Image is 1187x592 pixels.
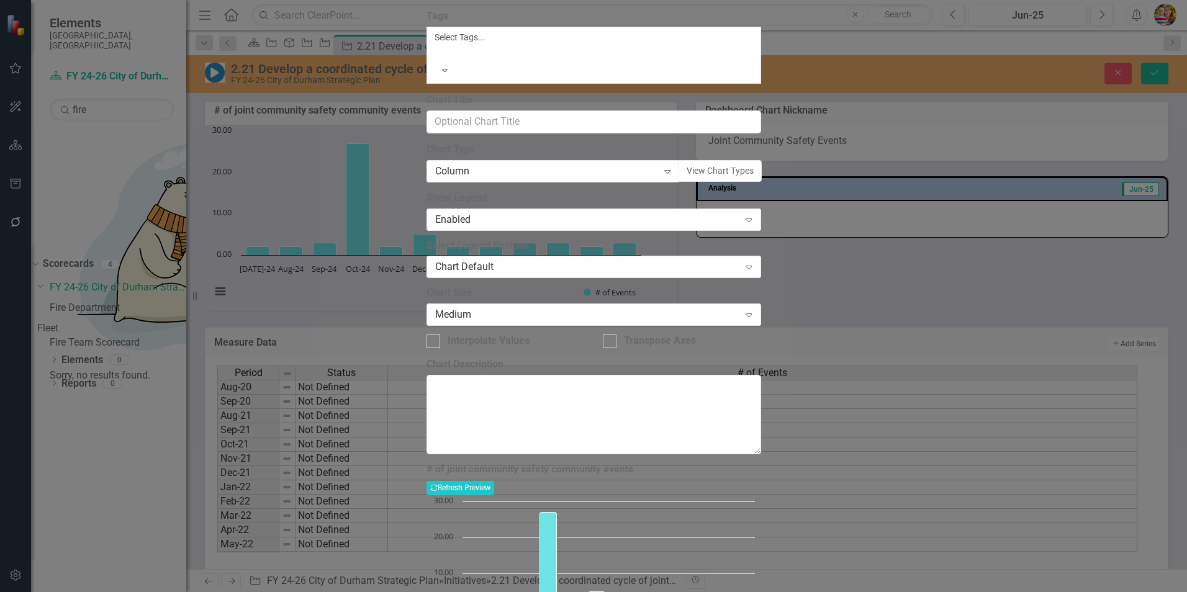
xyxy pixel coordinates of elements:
[427,481,494,495] button: Refresh Preview
[435,212,739,226] div: Enabled
[427,93,761,107] label: Chart Title
[448,334,530,348] div: Interpolate Values
[434,495,453,506] text: 30.00
[434,531,453,542] text: 20.00
[427,110,761,133] input: Optional Chart Title
[434,567,453,578] text: 10.00
[435,308,739,322] div: Medium
[427,239,761,253] label: Select Legend Position
[427,191,761,205] label: Show Legend
[435,260,739,274] div: Chart Default
[435,164,658,178] div: Column
[427,9,761,24] label: Tags
[427,464,761,475] h3: # of joint community safety community events
[624,334,696,348] div: Transpose Axes
[427,286,761,300] label: Chart Size
[427,143,761,157] label: Chart Type
[435,31,753,43] div: Select Tags...
[679,160,762,182] button: View Chart Types
[427,357,761,372] label: Chart Description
